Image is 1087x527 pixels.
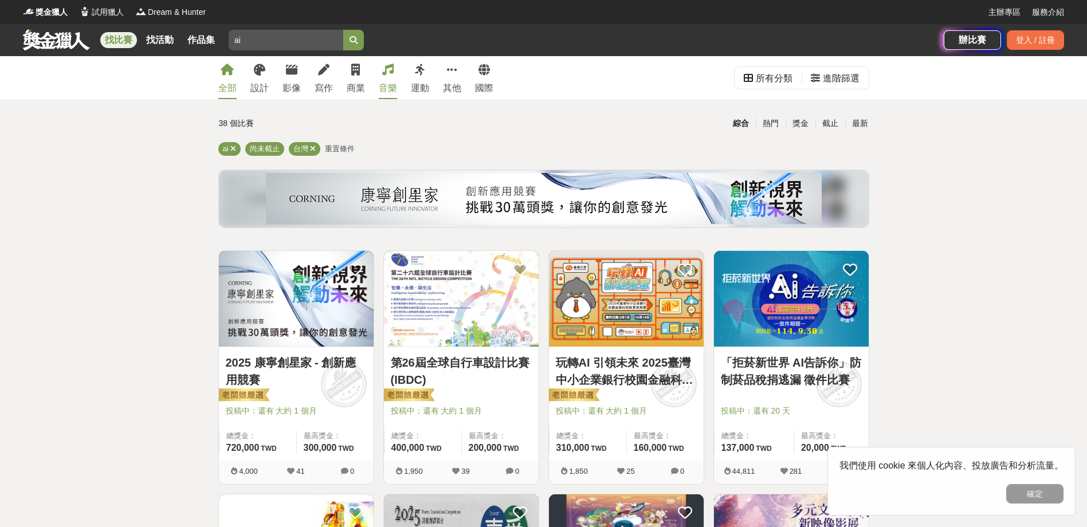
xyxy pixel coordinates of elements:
span: 400,000 [391,443,425,453]
span: 300,000 [304,443,337,453]
div: 音樂 [379,81,397,95]
a: Logo獎金獵人 [23,6,68,18]
span: TWD [426,445,441,453]
div: 進階篩選 [823,67,860,90]
span: 重置條件 [325,144,355,153]
a: LogoDream & Hunter [135,6,206,18]
a: 找活動 [142,32,178,48]
div: 最新 [845,113,875,133]
img: 老闆娘嚴選 [547,388,599,404]
img: Logo [23,6,34,17]
span: 總獎金： [391,430,454,442]
span: 尚未截止 [250,144,280,153]
span: 4,000 [239,467,258,475]
span: 總獎金： [721,430,787,442]
div: 影像 [282,81,301,95]
img: Cover Image [384,251,539,347]
img: Cover Image [219,251,374,347]
span: TWD [261,445,276,453]
span: 41 [296,467,304,475]
a: 作品集 [183,32,219,48]
span: 137,000 [721,443,755,453]
a: 服務介紹 [1032,6,1064,18]
span: 獎金獵人 [36,6,68,18]
span: 試用獵人 [92,6,124,18]
span: 最高獎金： [634,430,697,442]
img: Cover Image [549,251,704,347]
button: 確定 [1006,484,1064,504]
a: 運動 [411,56,429,99]
div: 綜合 [726,113,756,133]
span: 200,000 [469,443,502,453]
a: 設計 [250,56,269,99]
img: 老闆娘嚴選 [217,388,269,404]
div: 全部 [218,81,237,95]
span: 投稿中：還有 大約 1 個月 [226,405,367,417]
div: 獎金 [786,113,815,133]
span: TWD [756,445,771,453]
span: 1,950 [404,467,423,475]
div: 設計 [250,81,269,95]
span: 最高獎金： [801,430,862,442]
img: Cover Image [714,251,869,347]
span: 0 [350,467,354,475]
a: 「拒菸新世界 AI告訴你」防制菸品稅捐逃漏 徵件比賽 [721,354,862,388]
div: 國際 [475,81,493,95]
span: 20,000 [801,443,829,453]
a: 商業 [347,56,365,99]
span: 25 [626,467,634,475]
a: 辦比賽 [944,30,1001,50]
span: ai [223,144,229,153]
div: 商業 [347,81,365,95]
span: TWD [668,445,684,453]
div: 所有分類 [756,67,792,90]
input: 2025「洗手新日常：全民 ALL IN」洗手歌全台徵選 [229,30,343,50]
div: 熱門 [756,113,786,133]
span: TWD [591,445,606,453]
a: 玩轉AI 引領未來 2025臺灣中小企業銀行校園金融科技創意挑戰賽 [556,354,697,388]
span: 我們使用 cookie 來個人化內容、投放廣告和分析流量。 [839,461,1064,470]
img: Logo [79,6,91,17]
span: 0 [680,467,684,475]
a: 影像 [282,56,301,99]
span: 最高獎金： [469,430,532,442]
span: TWD [831,445,846,453]
a: 音樂 [379,56,397,99]
span: 0 [515,467,519,475]
span: 310,000 [556,443,590,453]
div: 38 個比賽 [219,113,435,133]
span: Dream & Hunter [148,6,206,18]
span: 160,000 [634,443,667,453]
div: 寫作 [315,81,333,95]
a: 國際 [475,56,493,99]
a: 全部 [218,56,237,99]
span: 720,000 [226,443,260,453]
a: 找比賽 [100,32,137,48]
span: 281 [790,467,802,475]
a: 寫作 [315,56,333,99]
span: TWD [503,445,519,453]
span: 投稿中：還有 20 天 [721,405,862,417]
a: 2025 康寧創星家 - 創新應用競賽 [226,354,367,388]
span: 投稿中：還有 大約 1 個月 [556,405,697,417]
img: 老闆娘嚴選 [382,388,434,404]
span: 台灣 [293,144,308,153]
span: 投稿中：還有 大約 1 個月 [391,405,532,417]
a: Logo試用獵人 [79,6,124,18]
span: 總獎金： [226,430,289,442]
span: 39 [461,467,469,475]
div: 運動 [411,81,429,95]
span: 最高獎金： [304,430,367,442]
span: 總獎金： [556,430,619,442]
span: 44,811 [732,467,755,475]
span: 1,850 [569,467,588,475]
div: 截止 [815,113,845,133]
div: 其他 [443,81,461,95]
img: 450e0687-a965-40c0-abf0-84084e733638.png [266,173,822,225]
a: 主辦專區 [988,6,1021,18]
